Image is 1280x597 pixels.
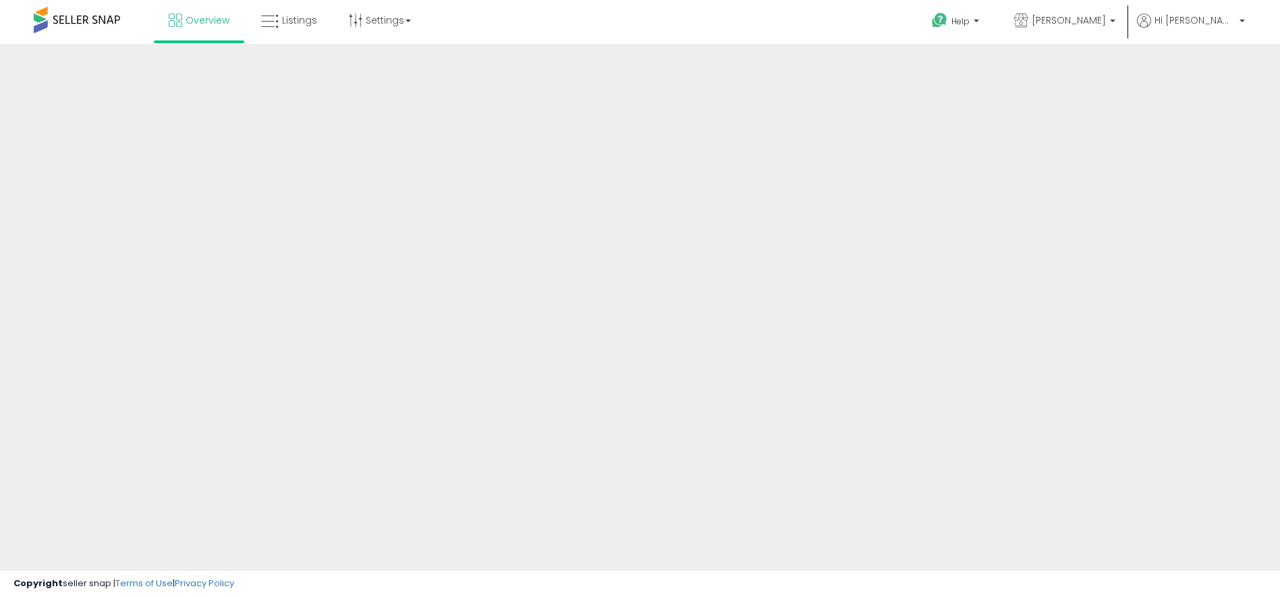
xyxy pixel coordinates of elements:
[1032,13,1106,27] span: [PERSON_NAME]
[13,577,63,590] strong: Copyright
[931,12,948,29] i: Get Help
[175,577,234,590] a: Privacy Policy
[951,16,970,27] span: Help
[921,2,993,44] a: Help
[13,577,234,590] div: seller snap | |
[186,13,229,27] span: Overview
[115,577,173,590] a: Terms of Use
[1137,13,1245,44] a: Hi [PERSON_NAME]
[1154,13,1235,27] span: Hi [PERSON_NAME]
[282,13,317,27] span: Listings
